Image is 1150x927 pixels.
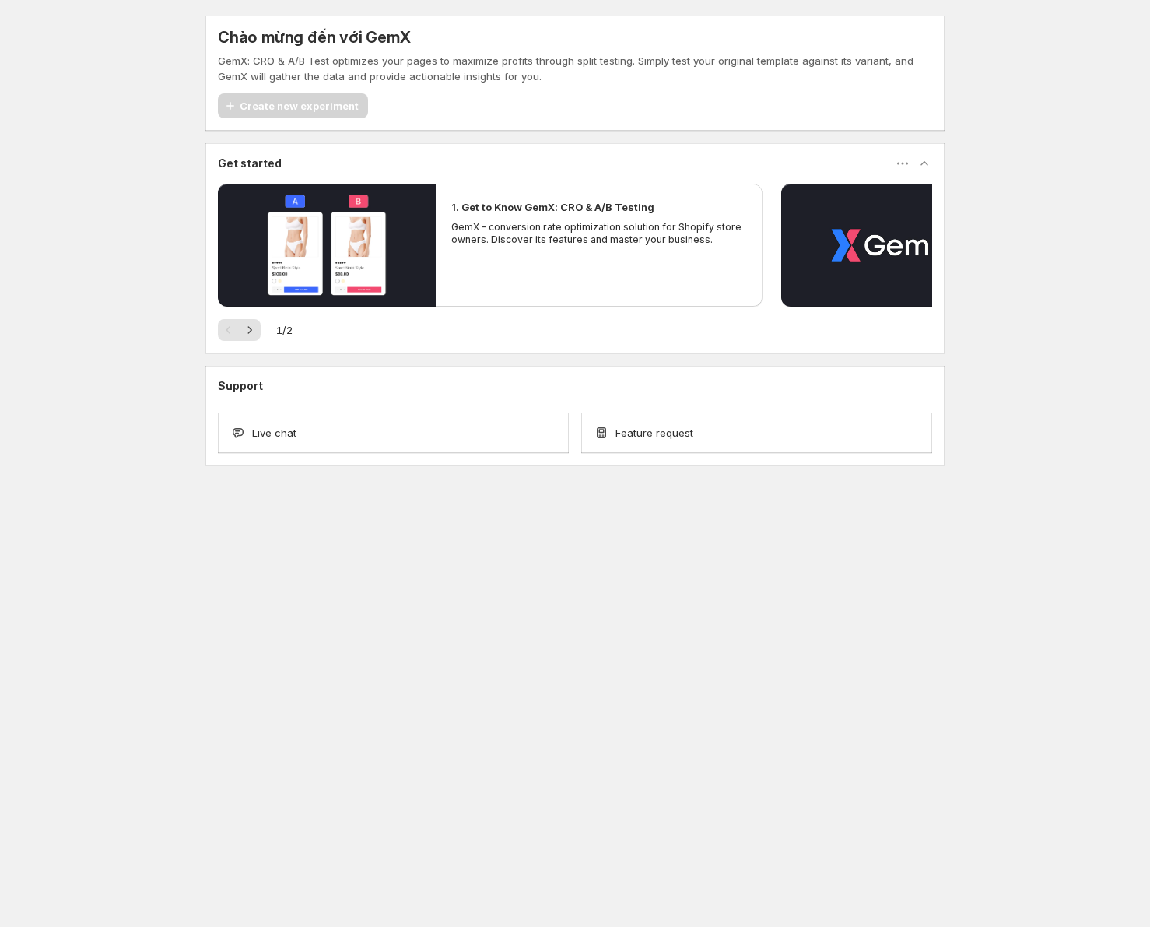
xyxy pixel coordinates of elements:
p: GemX: CRO & A/B Test optimizes your pages to maximize profits through split testing. Simply test ... [218,53,932,84]
span: Feature request [615,425,693,441]
span: Live chat [252,425,296,441]
h3: Support [218,378,263,394]
h5: Chào mừng đến với GemX [218,28,411,47]
h3: Get started [218,156,282,171]
p: GemX - conversion rate optimization solution for Shopify store owners. Discover its features and ... [451,221,747,246]
button: Phát video [218,184,436,307]
nav: Phân trang [218,319,261,341]
button: Tiếp [239,319,261,341]
h2: 1. Get to Know GemX: CRO & A/B Testing [451,199,654,215]
button: Phát video [781,184,999,307]
span: 1 / 2 [276,322,293,338]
